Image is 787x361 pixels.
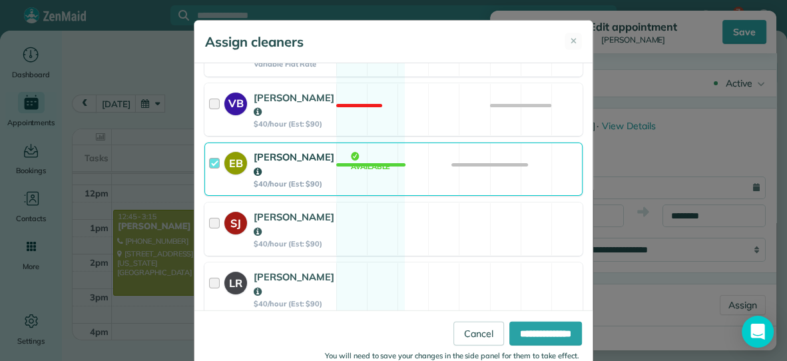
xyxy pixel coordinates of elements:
span: ✕ [570,35,577,48]
h5: Assign cleaners [205,33,304,51]
strong: VB [224,93,247,112]
strong: [PERSON_NAME] [254,151,334,178]
a: Cancel [453,321,504,345]
strong: $40/hour (Est: $90) [254,299,334,308]
strong: [PERSON_NAME] [254,210,334,238]
strong: Variable Flat Rate [254,59,334,69]
strong: [PERSON_NAME] [254,91,334,119]
strong: $40/hour (Est: $90) [254,179,334,188]
div: Open Intercom Messenger [742,316,774,348]
strong: [PERSON_NAME] [254,270,334,298]
small: You will need to save your changes in the side panel for them to take effect. [325,350,579,360]
strong: SJ [224,212,247,231]
strong: $40/hour (Est: $90) [254,239,334,248]
strong: $40/hour (Est: $90) [254,119,334,129]
strong: LR [224,272,247,291]
strong: EB [224,152,247,171]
